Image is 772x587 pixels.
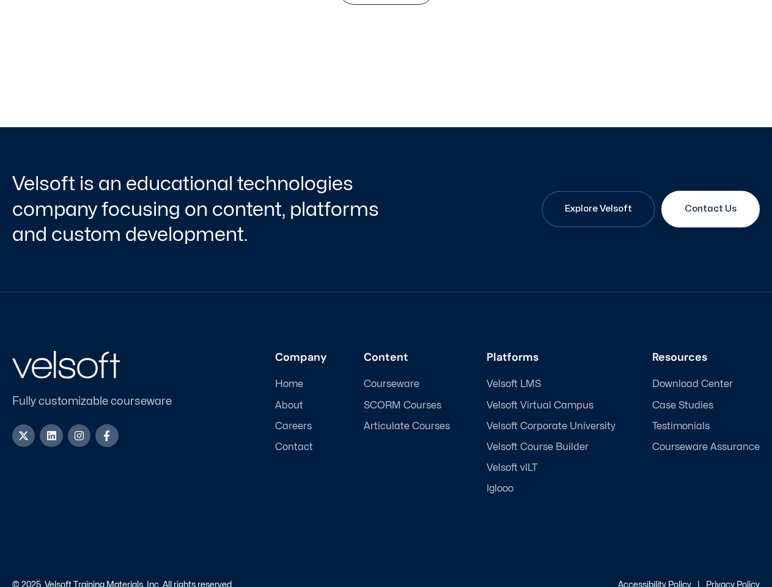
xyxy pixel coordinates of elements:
[652,400,713,412] span: Case Studies
[275,378,327,390] a: Home
[652,400,760,412] a: Case Studies
[275,441,327,453] a: Contact
[12,393,192,410] p: Fully customizable courseware
[487,378,616,390] a: Velsoft LMS
[652,421,710,432] span: Testimonials
[275,378,303,390] span: Home
[275,421,327,432] a: Careers
[487,400,594,412] span: Velsoft Virtual Campus
[542,191,655,227] a: Explore Velsoft
[617,560,766,587] iframe: chat widget
[487,400,616,412] a: Velsoft Virtual Campus
[12,171,383,248] h2: Velsoft is an educational technologies company focusing on content, platforms and custom developm...
[275,400,303,412] span: About
[652,421,760,432] a: Testimonials
[487,351,616,364] h3: Platforms
[275,351,327,364] h3: Company
[275,441,313,453] span: Contact
[364,351,450,364] h3: Content
[652,378,733,390] span: Download Center
[364,421,450,432] a: Articulate Courses
[275,421,312,432] span: Careers
[565,202,632,216] span: Explore Velsoft
[487,441,589,453] span: Velsoft Course Builder
[652,351,760,364] h3: Resources
[652,378,760,390] a: Download Center
[487,483,513,495] span: Iglooo
[661,191,760,227] a: Contact Us
[685,202,737,216] span: Contact Us
[275,400,327,412] a: About
[487,483,616,495] a: Iglooo
[364,400,441,412] span: SCORM Courses
[364,400,450,412] a: SCORM Courses
[652,441,760,453] a: Courseware Assurance
[487,441,616,453] a: Velsoft Course Builder
[364,378,419,390] span: Courseware
[487,462,616,474] a: Velsoft vILT
[487,462,537,474] span: Velsoft vILT
[487,378,541,390] span: Velsoft LMS
[487,421,616,432] a: Velsoft Corporate University
[364,378,450,390] a: Courseware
